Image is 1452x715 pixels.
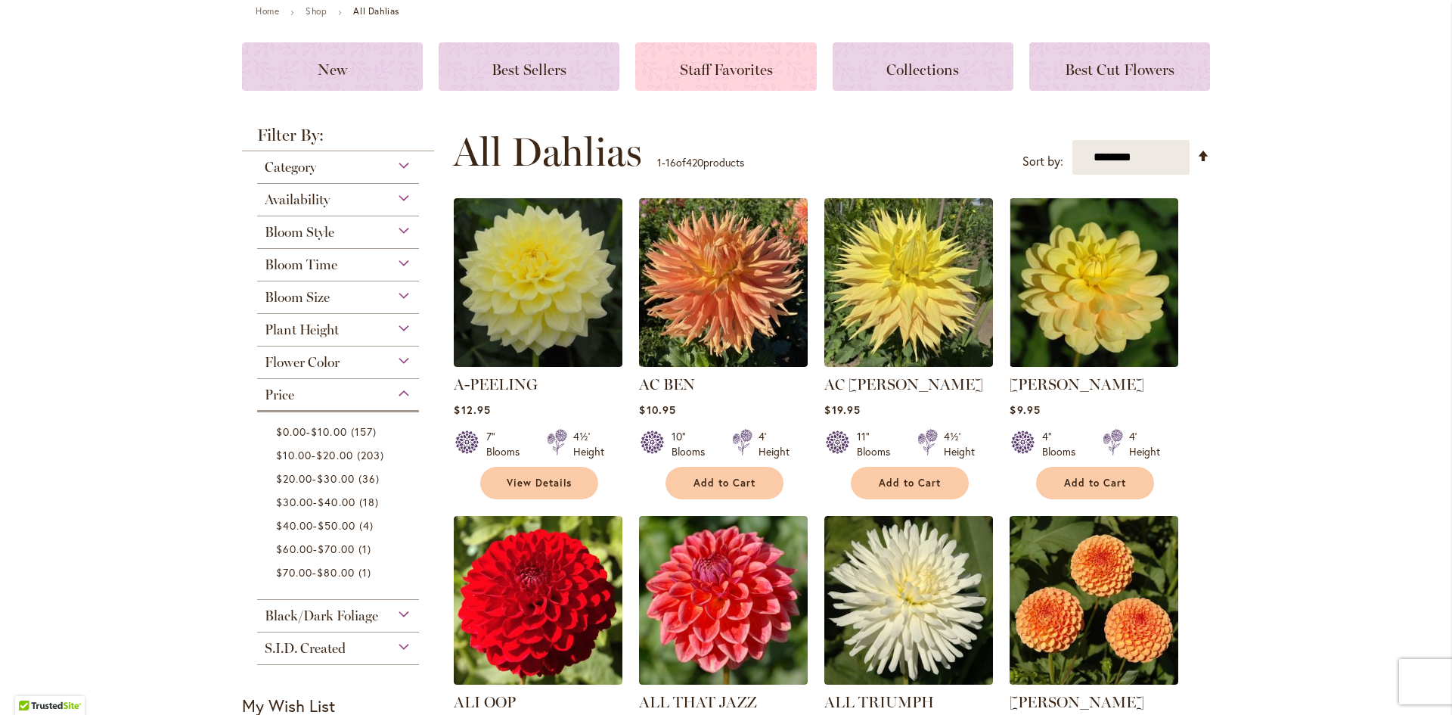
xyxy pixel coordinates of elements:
span: Price [265,387,294,403]
a: $60.00-$70.00 1 [276,541,404,557]
span: 1 [358,541,375,557]
span: $40.00 [318,495,355,509]
a: $30.00-$40.00 18 [276,494,404,510]
img: AC Jeri [824,198,993,367]
button: Add to Cart [665,467,783,499]
img: AC BEN [639,198,808,367]
a: AC Jeri [824,356,993,370]
a: [PERSON_NAME] [1010,375,1144,393]
a: Best Sellers [439,42,619,91]
span: $10.00 [276,448,312,462]
span: $10.95 [639,403,675,417]
strong: Filter By: [242,127,434,151]
a: ALL TRIUMPH [824,693,934,711]
span: - [276,471,355,486]
a: ALL TRIUMPH [824,673,993,688]
img: ALL THAT JAZZ [639,516,808,685]
img: AMBER QUEEN [1010,516,1178,685]
span: Black/Dark Foliage [265,608,378,624]
span: 36 [358,471,383,487]
a: $40.00-$50.00 4 [276,518,404,533]
span: New [318,61,347,79]
span: Staff Favorites [680,61,773,79]
span: Add to Cart [693,477,755,490]
span: $20.00 [316,448,352,462]
a: $70.00-$80.00 1 [276,564,404,580]
a: View Details [480,467,598,499]
span: All Dahlias [453,129,642,175]
a: Shop [306,5,327,17]
span: 1 [657,155,662,169]
span: Bloom Time [265,256,337,273]
span: - [276,424,347,439]
a: $20.00-$30.00 36 [276,471,404,487]
a: AC BEN [639,356,808,370]
button: Add to Cart [851,467,969,499]
span: $12.95 [454,403,490,417]
div: 10" Blooms [672,429,714,459]
span: - [276,565,355,580]
a: ALL THAT JAZZ [639,673,808,688]
span: $0.00 [276,424,306,439]
span: $30.00 [276,495,313,509]
img: ALI OOP [454,516,622,685]
span: 1 [358,564,375,580]
a: Collections [833,42,1013,91]
a: Staff Favorites [635,42,816,91]
div: 4' Height [759,429,790,459]
span: $10.00 [311,424,346,439]
span: S.I.D. Created [265,640,346,657]
span: $60.00 [276,542,313,556]
span: Category [265,159,316,176]
span: Add to Cart [1064,477,1126,490]
span: 16 [665,155,676,169]
span: Bloom Style [265,224,334,241]
span: Best Sellers [492,61,566,79]
span: $19.95 [824,403,860,417]
img: ALL TRIUMPH [824,516,993,685]
iframe: Launch Accessibility Center [11,661,54,704]
div: 7" Blooms [486,429,529,459]
a: A-PEELING [454,375,538,393]
a: AHOY MATEY [1010,356,1178,370]
a: ALI OOP [454,693,516,711]
label: Sort by: [1022,148,1063,176]
a: AC [PERSON_NAME] [824,375,983,393]
a: ALI OOP [454,673,622,688]
a: ALL THAT JAZZ [639,693,757,711]
a: Best Cut Flowers [1029,42,1210,91]
span: - [276,495,355,509]
span: $70.00 [318,542,354,556]
a: $10.00-$20.00 203 [276,447,404,463]
a: Home [256,5,279,17]
img: AHOY MATEY [1010,198,1178,367]
img: A-Peeling [454,198,622,367]
span: $9.95 [1010,403,1040,417]
strong: All Dahlias [353,5,399,17]
p: - of products [657,151,744,175]
span: $50.00 [318,518,355,533]
div: 4½' Height [944,429,975,459]
div: 4" Blooms [1042,429,1084,459]
div: 4½' Height [573,429,604,459]
span: $20.00 [276,471,312,486]
a: $0.00-$10.00 157 [276,424,404,440]
span: - [276,448,353,462]
span: - [276,542,355,556]
a: AC BEN [639,375,695,393]
div: 11" Blooms [857,429,899,459]
span: 157 [351,424,380,440]
span: Add to Cart [879,477,941,490]
span: Bloom Size [265,289,330,306]
a: AMBER QUEEN [1010,673,1178,688]
a: A-Peeling [454,356,622,370]
span: $80.00 [317,565,354,580]
a: New [242,42,423,91]
div: 4' Height [1129,429,1160,459]
span: 18 [359,494,383,510]
span: $70.00 [276,565,312,580]
span: - [276,518,355,533]
span: $30.00 [317,471,354,486]
span: Collections [886,61,959,79]
button: Add to Cart [1036,467,1154,499]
